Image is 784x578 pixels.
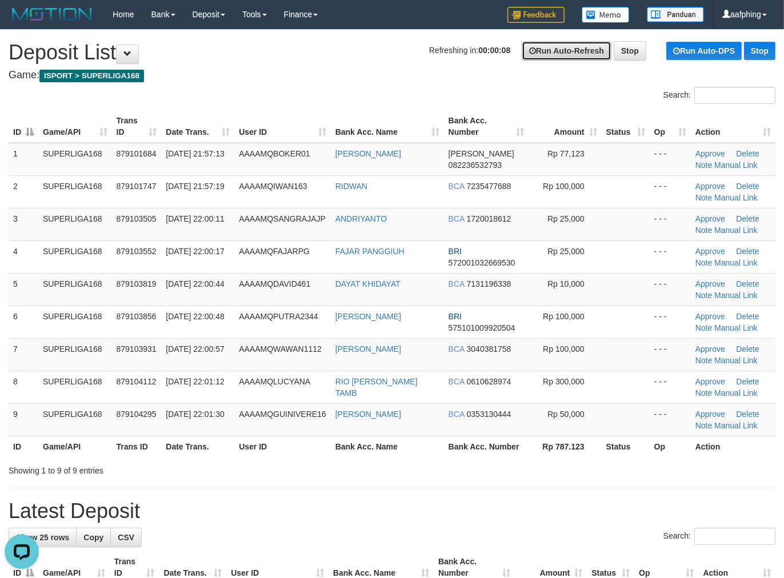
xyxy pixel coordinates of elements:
a: Manual Link [714,291,758,300]
span: Copy 082236532793 to clipboard [449,160,502,170]
span: Rp 100,000 [543,182,584,191]
span: Refreshing in: [429,46,510,55]
span: [DATE] 22:00:44 [166,279,224,288]
a: RIDWAN [335,182,367,191]
span: ISPORT > SUPERLIGA168 [39,70,144,82]
button: Open LiveChat chat widget [5,5,39,39]
span: Rp 77,123 [547,149,585,158]
th: Game/API [38,436,112,457]
a: ANDRIYANTO [335,214,387,223]
a: Note [695,193,713,202]
a: Manual Link [714,356,758,365]
span: Copy [83,533,103,542]
span: AAAAMQWAWAN1112 [239,344,322,354]
td: SUPERLIGA168 [38,273,112,306]
th: User ID: activate to sort column ascending [234,110,331,143]
td: - - - [650,175,691,208]
a: Approve [695,279,725,288]
span: [DATE] 22:00:57 [166,344,224,354]
a: Note [695,226,713,235]
span: Copy 3040381758 to clipboard [467,344,511,354]
td: 2 [9,175,38,208]
label: Search: [663,528,775,545]
span: 879103931 [117,344,157,354]
a: Delete [736,410,759,419]
a: Run Auto-DPS [666,42,742,60]
span: AAAAMQGUINIVERE16 [239,410,326,419]
a: Delete [736,182,759,191]
span: Rp 50,000 [547,410,585,419]
span: Copy 7235477688 to clipboard [467,182,511,191]
span: Copy 0353130444 to clipboard [467,410,511,419]
th: Op [650,436,691,457]
td: SUPERLIGA168 [38,240,112,273]
th: Game/API: activate to sort column ascending [38,110,112,143]
td: - - - [650,240,691,273]
a: Approve [695,344,725,354]
span: Copy 572001032669530 to clipboard [449,258,515,267]
th: Status: activate to sort column ascending [602,110,650,143]
th: Bank Acc. Name [331,436,444,457]
td: 7 [9,338,38,371]
a: Copy [76,528,111,547]
td: - - - [650,306,691,338]
a: Delete [736,377,759,386]
a: Manual Link [714,258,758,267]
h4: Game: [9,70,775,81]
a: [PERSON_NAME] [335,410,401,419]
td: SUPERLIGA168 [38,143,112,176]
a: RIO [PERSON_NAME] TAMB [335,377,418,398]
img: MOTION_logo.png [9,6,95,23]
img: Feedback.jpg [507,7,565,23]
a: [PERSON_NAME] [335,149,401,158]
input: Search: [694,87,775,104]
img: Button%20Memo.svg [582,7,630,23]
span: Rp 100,000 [543,312,584,321]
span: BCA [449,279,465,288]
span: Rp 25,000 [547,214,585,223]
span: [DATE] 22:01:12 [166,377,224,386]
a: Manual Link [714,388,758,398]
span: BCA [449,410,465,419]
a: Note [695,356,713,365]
a: Delete [736,149,759,158]
th: Date Trans. [161,436,234,457]
a: Stop [744,42,775,60]
span: BCA [449,182,465,191]
h1: Latest Deposit [9,500,775,523]
span: [DATE] 21:57:13 [166,149,224,158]
div: Showing 1 to 9 of 9 entries [9,460,318,476]
a: Approve [695,377,725,386]
a: [PERSON_NAME] [335,312,401,321]
td: 3 [9,208,38,240]
td: 6 [9,306,38,338]
label: Search: [663,87,775,104]
span: Rp 10,000 [547,279,585,288]
th: Status [602,436,650,457]
a: Delete [736,247,759,256]
td: 4 [9,240,38,273]
td: 5 [9,273,38,306]
a: Note [695,421,713,430]
a: Note [695,291,713,300]
span: 879103819 [117,279,157,288]
a: CSV [110,528,142,547]
strong: 00:00:08 [478,46,510,55]
td: 9 [9,403,38,436]
td: - - - [650,338,691,371]
span: Rp 300,000 [543,377,584,386]
span: 879101684 [117,149,157,158]
th: Op: activate to sort column ascending [650,110,691,143]
span: AAAAMQFAJARPG [239,247,310,256]
a: DAYAT KHIDAYAT [335,279,401,288]
a: Approve [695,410,725,419]
span: 879104295 [117,410,157,419]
td: - - - [650,208,691,240]
span: [DATE] 22:00:17 [166,247,224,256]
span: BCA [449,344,465,354]
th: Trans ID [112,436,162,457]
a: Show 25 rows [9,528,77,547]
a: Manual Link [714,160,758,170]
span: AAAAMQBOKER01 [239,149,310,158]
span: Copy 575101009920504 to clipboard [449,323,515,332]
